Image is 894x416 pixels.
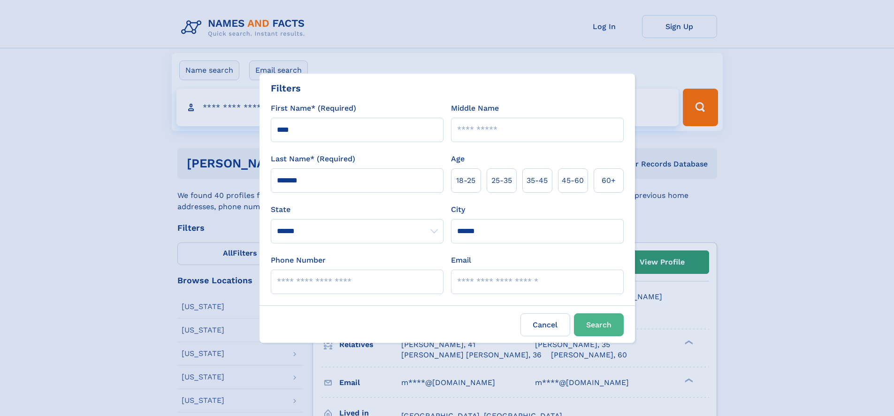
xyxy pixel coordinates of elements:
[456,175,475,186] span: 18‑25
[602,175,616,186] span: 60+
[451,153,465,165] label: Age
[271,103,356,114] label: First Name* (Required)
[527,175,548,186] span: 35‑45
[271,255,326,266] label: Phone Number
[271,204,443,215] label: State
[562,175,584,186] span: 45‑60
[271,81,301,95] div: Filters
[520,313,570,336] label: Cancel
[451,103,499,114] label: Middle Name
[574,313,624,336] button: Search
[491,175,512,186] span: 25‑35
[271,153,355,165] label: Last Name* (Required)
[451,204,465,215] label: City
[451,255,471,266] label: Email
